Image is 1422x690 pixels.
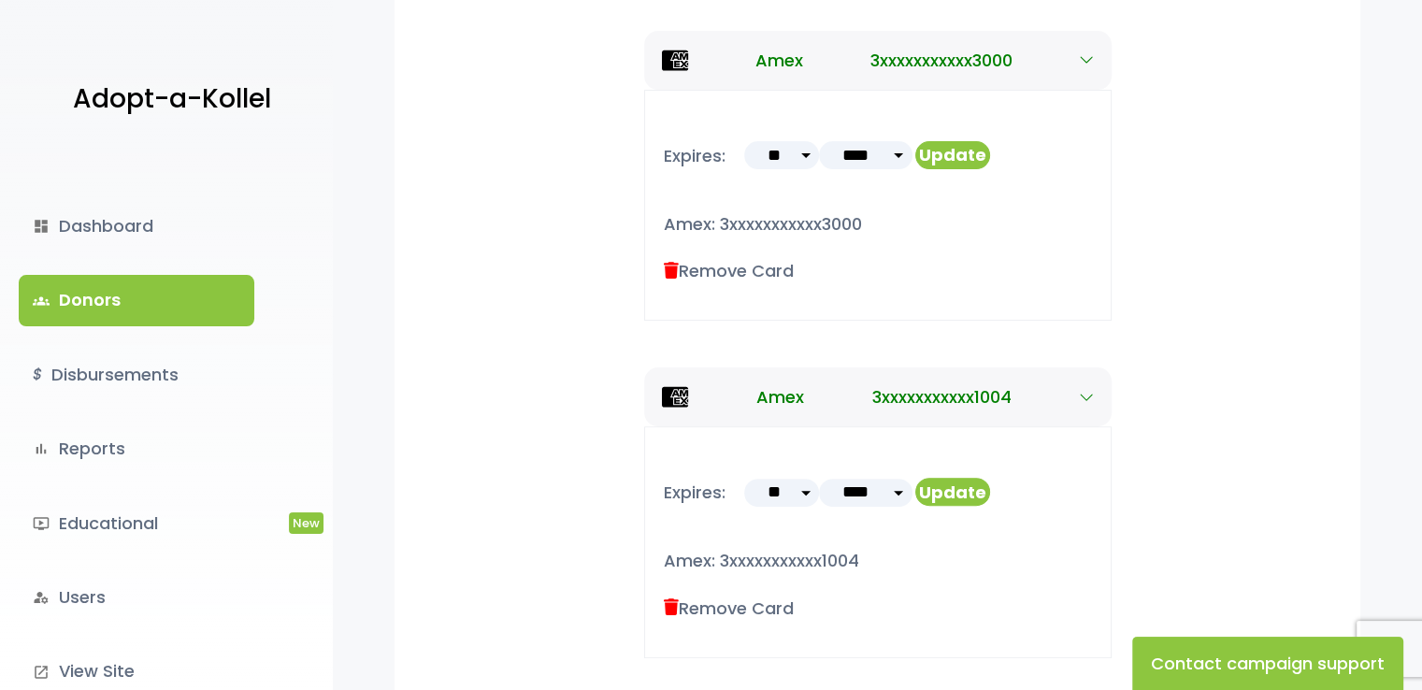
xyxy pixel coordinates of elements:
p: Expires: [664,478,725,525]
i: ondemand_video [33,515,50,532]
i: launch [33,664,50,681]
a: $Disbursements [19,350,254,400]
button: Update [915,478,990,506]
a: manage_accountsUsers [19,572,254,623]
p: Amex: 3xxxxxxxxxxx1004 [664,546,1092,576]
a: ondemand_videoEducationalNew [19,498,254,549]
button: Amex 3xxxxxxxxxxx1004 [644,367,1112,426]
a: groupsDonors [19,275,254,325]
label: Remove Card [664,596,794,621]
span: 3xxxxxxxxxxx3000 [870,48,1013,73]
label: Remove Card [664,258,794,283]
a: bar_chartReports [19,424,254,474]
span: New [289,512,323,534]
i: $ [33,362,42,389]
span: Amex [756,384,804,410]
span: groups [33,293,50,309]
i: manage_accounts [33,589,50,606]
a: Adopt-a-Kollel [64,54,271,145]
button: Update [915,141,990,169]
button: Amex 3xxxxxxxxxxx3000 [644,31,1112,90]
p: Adopt-a-Kollel [73,76,271,122]
i: dashboard [33,218,50,235]
i: bar_chart [33,440,50,457]
span: 3xxxxxxxxxxx1004 [872,384,1012,410]
p: Amex: 3xxxxxxxxxxx3000 [664,209,1092,239]
span: Amex [755,48,803,73]
button: Contact campaign support [1132,637,1403,690]
p: Expires: [664,141,725,189]
a: dashboardDashboard [19,201,254,252]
